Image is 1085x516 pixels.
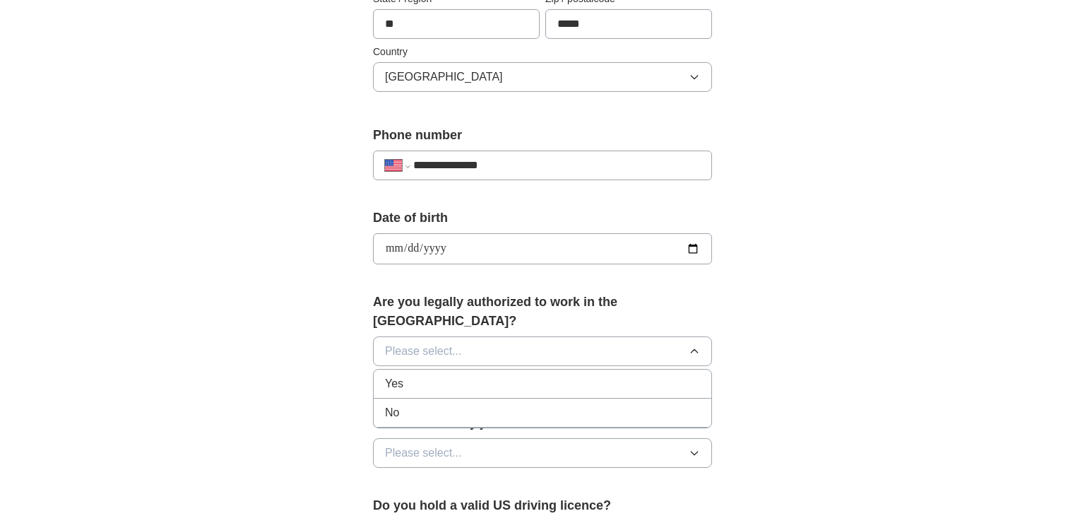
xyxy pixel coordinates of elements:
[385,404,399,421] span: No
[373,336,712,366] button: Please select...
[373,496,712,515] label: Do you hold a valid US driving licence?
[373,45,712,59] label: Country
[373,62,712,92] button: [GEOGRAPHIC_DATA]
[385,69,503,86] span: [GEOGRAPHIC_DATA]
[373,438,712,468] button: Please select...
[385,375,403,392] span: Yes
[385,343,462,360] span: Please select...
[373,126,712,145] label: Phone number
[373,293,712,331] label: Are you legally authorized to work in the [GEOGRAPHIC_DATA]?
[385,445,462,462] span: Please select...
[373,209,712,228] label: Date of birth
